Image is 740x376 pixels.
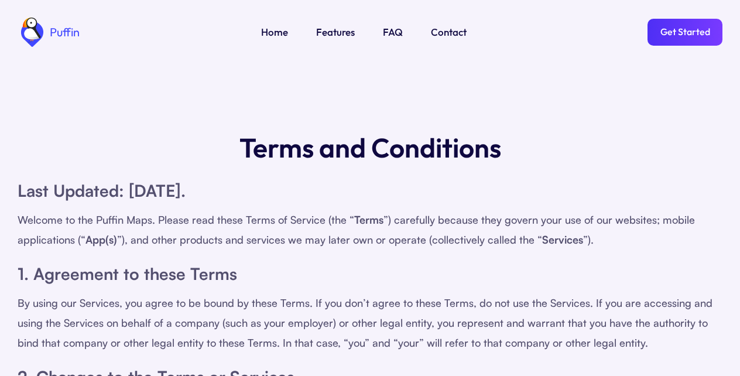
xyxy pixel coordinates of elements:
h1: Terms and Conditions [239,129,501,166]
h1: Last Updated: [DATE]. [18,178,722,204]
a: FAQ [383,25,403,40]
a: Contact [431,25,467,40]
strong: Services [542,233,583,246]
strong: App(s) [85,233,117,246]
a: Get Started [647,19,722,46]
strong: Terms [354,213,383,226]
div: By using our Services, you agree to be bound by these Terms. If you don’t agree to these Terms, d... [18,293,722,353]
div: Puffin [47,26,80,38]
strong: 1. Agreement to these Terms [18,264,237,284]
a: Home [261,25,288,40]
div: Welcome to the Puffin Maps. Please read these Terms of Service (the “ ”) carefully because they g... [18,210,722,249]
a: Features [316,25,355,40]
a: home [18,18,80,47]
